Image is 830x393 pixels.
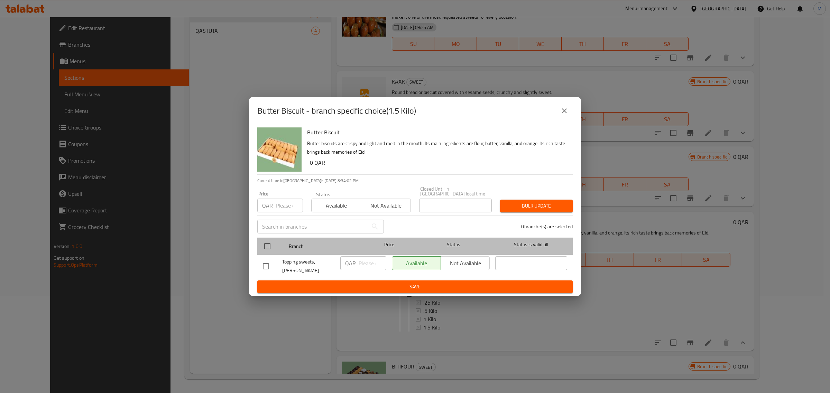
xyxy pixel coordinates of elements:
[506,202,567,210] span: Bulk update
[257,220,368,233] input: Search in branches
[257,280,573,293] button: Save
[257,178,573,184] p: Current time in [GEOGRAPHIC_DATA] is [DATE] 8:34:02 PM
[500,200,573,212] button: Bulk update
[262,201,273,210] p: QAR
[257,105,416,116] h2: Butter Biscuit - branch specific choice(1.5 Kilo)
[307,127,567,137] h6: Butter Biscuit
[314,201,358,211] span: Available
[311,199,361,212] button: Available
[556,103,573,119] button: close
[263,282,567,291] span: Save
[521,223,573,230] p: 0 branche(s) are selected
[418,240,490,249] span: Status
[364,201,408,211] span: Not available
[310,158,567,167] h6: 0 QAR
[495,240,567,249] span: Status is valid till
[361,199,411,212] button: Not available
[276,199,303,212] input: Please enter price
[359,256,386,270] input: Please enter price
[366,240,412,249] span: Price
[257,127,302,172] img: Butter Biscuit
[307,139,567,156] p: Butter biscuits are crispy and light and melt in the mouth. Its main ingredients are flour, butte...
[282,258,335,275] span: Topping sweets, [PERSON_NAME]
[345,259,356,267] p: QAR
[289,242,361,251] span: Branch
